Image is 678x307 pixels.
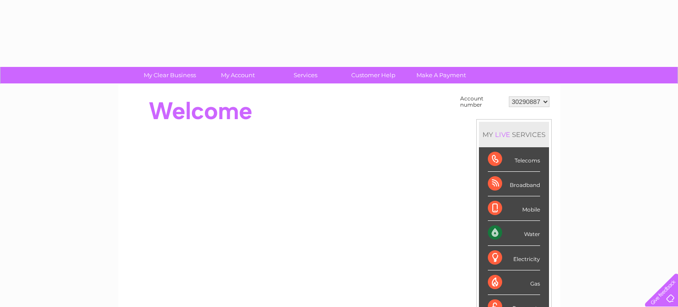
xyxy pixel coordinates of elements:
a: Services [269,67,342,83]
div: Telecoms [488,147,540,172]
a: My Clear Business [133,67,207,83]
div: MY SERVICES [479,122,549,147]
div: Broadband [488,172,540,196]
a: My Account [201,67,275,83]
div: Electricity [488,246,540,270]
td: Account number [458,93,507,110]
div: LIVE [493,130,512,139]
div: Mobile [488,196,540,221]
a: Make A Payment [404,67,478,83]
a: Customer Help [337,67,410,83]
div: Gas [488,270,540,295]
div: Water [488,221,540,245]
